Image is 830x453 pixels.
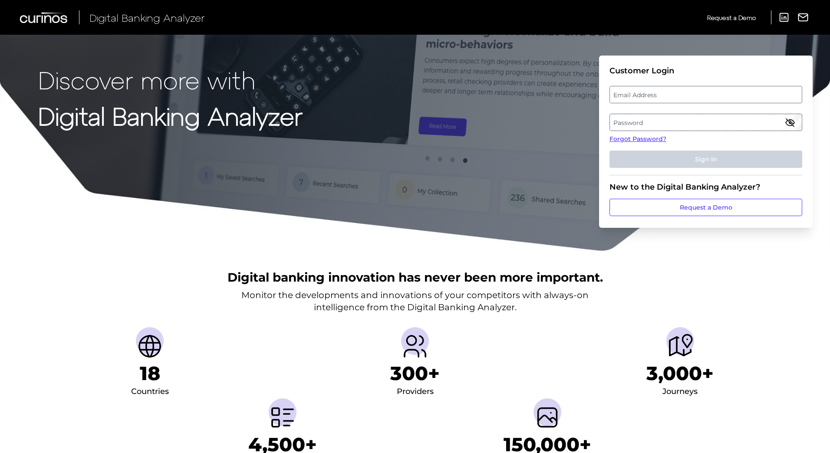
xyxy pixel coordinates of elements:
[609,66,802,75] div: Customer Login
[140,362,160,385] h1: 18
[227,269,603,286] h2: Digital banking innovation has never been more important.
[38,66,303,93] p: Discover more with
[646,362,714,385] h1: 3,000+
[89,11,205,24] span: Digital Banking Analyzer
[707,10,756,25] a: Request a Demo
[609,135,802,144] a: Forgot Password?
[609,151,802,168] button: Sign In
[610,115,801,130] label: Password
[534,404,561,431] img: Screenshots
[707,14,756,21] span: Request a Demo
[390,362,440,385] h1: 300+
[666,332,694,360] img: Journeys
[662,385,698,399] div: Journeys
[269,404,296,431] img: Metrics
[136,332,164,360] img: Countries
[20,12,69,23] img: Curinos
[131,385,169,399] div: Countries
[401,332,429,360] img: Providers
[241,289,589,313] p: Monitor the developments and innovations of your competitors with always-on intelligence from the...
[610,87,801,102] label: Email Address
[397,385,434,399] div: Providers
[609,182,802,192] div: New to the Digital Banking Analyzer?
[609,199,802,216] a: Request a Demo
[38,101,303,130] strong: Digital Banking Analyzer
